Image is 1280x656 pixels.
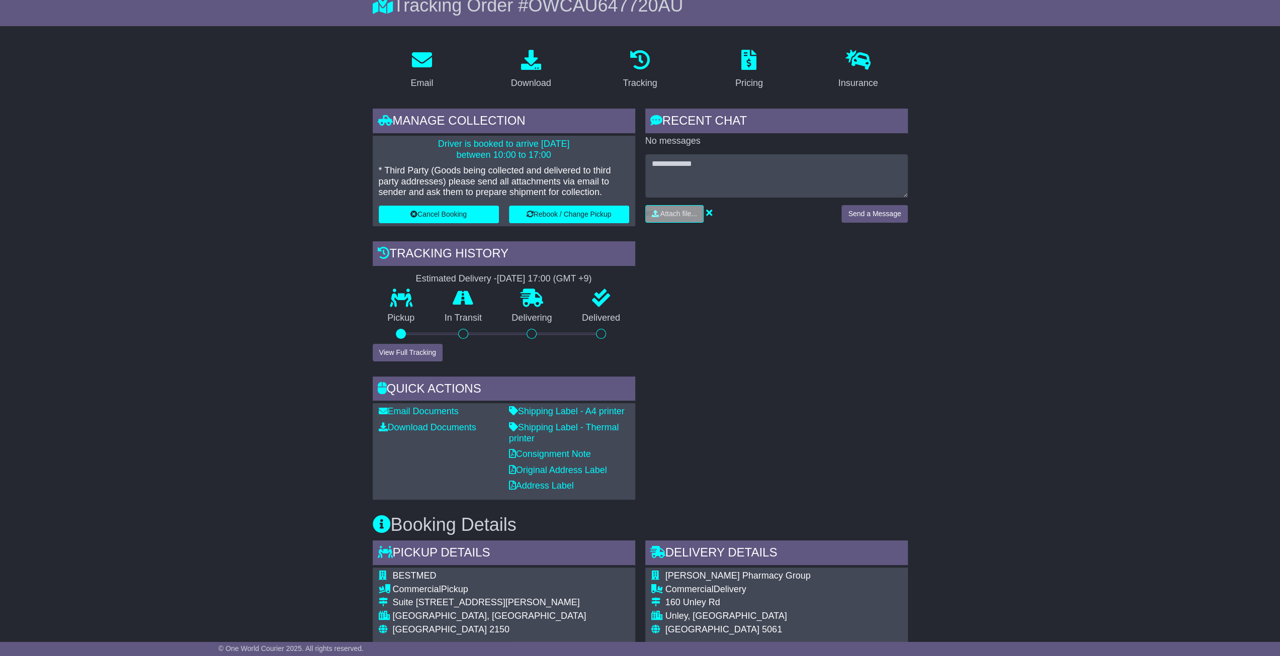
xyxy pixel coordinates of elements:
[379,165,629,198] p: * Third Party (Goods being collected and delivered to third party addresses) please send all atta...
[665,597,819,608] div: 160 Unley Rd
[838,76,878,90] div: Insurance
[567,313,635,324] p: Delivered
[509,449,591,459] a: Consignment Note
[665,584,819,595] div: Delivery
[729,46,770,93] a: Pricing
[511,76,551,90] div: Download
[410,76,433,90] div: Email
[509,406,625,416] a: Shipping Label - A4 printer
[509,465,607,475] a: Original Address Label
[645,540,908,568] div: Delivery Details
[373,273,635,285] div: Estimated Delivery -
[665,624,759,634] span: [GEOGRAPHIC_DATA]
[645,109,908,136] div: RECENT CHAT
[373,109,635,136] div: Manage collection
[393,584,441,594] span: Commercial
[665,611,819,622] div: Unley, [GEOGRAPHIC_DATA]
[373,313,430,324] p: Pickup
[762,624,782,634] span: 5061
[623,76,657,90] div: Tracking
[379,139,629,160] p: Driver is booked to arrive [DATE] between 10:00 to 17:00
[665,571,811,581] span: [PERSON_NAME] Pharmacy Group
[373,540,635,568] div: Pickup Details
[393,624,487,634] span: [GEOGRAPHIC_DATA]
[735,76,763,90] div: Pricing
[665,584,714,594] span: Commercial
[218,644,364,652] span: © One World Courier 2025. All rights reserved.
[841,205,907,223] button: Send a Message
[404,46,440,93] a: Email
[379,406,459,416] a: Email Documents
[509,206,629,223] button: Rebook / Change Pickup
[430,313,497,324] p: In Transit
[832,46,885,93] a: Insurance
[645,136,908,147] p: No messages
[393,611,586,622] div: [GEOGRAPHIC_DATA], [GEOGRAPHIC_DATA]
[373,344,443,361] button: View Full Tracking
[373,515,908,535] h3: Booking Details
[393,571,437,581] span: BESTMED
[509,422,619,443] a: Shipping Label - Thermal printer
[379,206,499,223] button: Cancel Booking
[393,597,586,608] div: Suite [STREET_ADDRESS][PERSON_NAME]
[373,241,635,268] div: Tracking history
[504,46,558,93] a: Download
[393,584,586,595] div: Pickup
[509,481,574,491] a: Address Label
[616,46,663,93] a: Tracking
[489,624,509,634] span: 2150
[497,313,567,324] p: Delivering
[497,273,592,285] div: [DATE] 17:00 (GMT +9)
[373,377,635,404] div: Quick Actions
[379,422,476,432] a: Download Documents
